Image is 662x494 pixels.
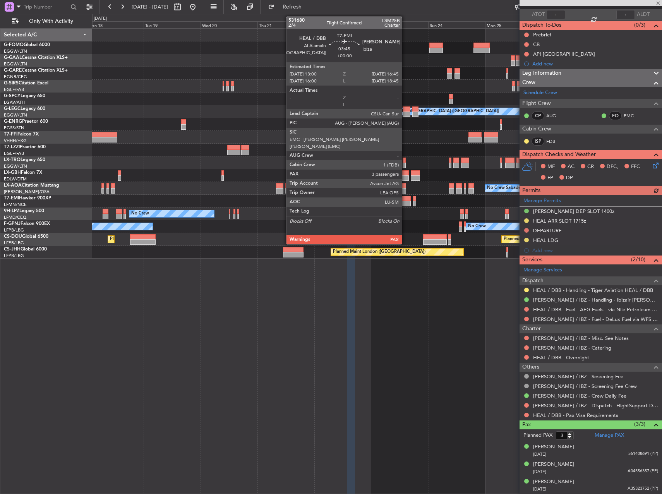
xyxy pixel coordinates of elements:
a: EGGW/LTN [4,112,27,118]
a: [PERSON_NAME]/QSA [4,189,50,195]
span: CR [587,163,594,171]
a: LX-AOACitation Mustang [4,183,59,188]
span: DP [566,174,573,182]
span: LX-AOA [4,183,22,188]
a: T7-LZZIPraetor 600 [4,145,46,149]
span: ALDT [637,11,650,19]
a: LX-GBHFalcon 7X [4,170,42,175]
a: Schedule Crew [523,89,557,97]
span: [DATE] [533,469,546,475]
span: CS-JHH [4,247,21,252]
button: Only With Activity [9,15,84,27]
span: A35323752 (PP) [628,485,658,492]
div: Sun 24 [428,21,485,28]
div: Sat 23 [371,21,428,28]
a: [PERSON_NAME] / IBZ - Handling - Ibizair [PERSON_NAME] / IBZ [533,297,658,303]
span: 9H-LPZ [4,209,19,213]
span: Pax [522,420,531,429]
span: G-LEGC [4,106,21,111]
a: LFMD/CEQ [4,214,26,220]
span: G-SPCY [4,94,21,98]
span: AC [568,163,575,171]
div: API [GEOGRAPHIC_DATA] [533,51,595,57]
a: EGSS/STN [4,125,24,131]
div: FO [609,111,622,120]
label: Planned PAX [523,432,552,439]
a: EGGW/LTN [4,61,27,67]
span: G-ENRG [4,119,22,124]
a: [PERSON_NAME] / IBZ - Catering [533,345,611,351]
a: [PERSON_NAME] / IBZ - Screening Fee Crew [533,383,637,389]
span: ATOT [532,11,545,19]
a: LFPB/LBG [4,227,24,233]
div: [DATE] [94,15,107,22]
span: A04556357 (PP) [628,468,658,475]
a: EGGW/LTN [4,48,27,54]
a: [PERSON_NAME] / IBZ - Fuel - DeLux Fuel via WFS - [PERSON_NAME] / IBZ [533,316,658,322]
a: EGNR/CEG [4,74,27,80]
span: Charter [522,324,541,333]
div: Planned Maint London ([GEOGRAPHIC_DATA]) [333,246,425,258]
a: CS-JHHGlobal 6000 [4,247,47,252]
a: HEAL / DBB - Handling - Tiger Aviation HEAL / DBB [533,287,653,293]
span: (0/3) [634,21,645,29]
div: Mon 18 [86,21,143,28]
a: G-SPCYLegacy 650 [4,94,45,98]
div: Fri 22 [314,21,371,28]
span: CS-DOU [4,234,22,239]
a: Manage PAX [595,432,624,439]
a: G-GAALCessna Citation XLS+ [4,55,68,60]
a: EGGW/LTN [4,163,27,169]
span: Services [522,256,542,264]
div: Add new [532,60,658,67]
span: (3/3) [634,420,645,428]
div: No Crew [468,221,486,232]
span: Refresh [276,4,309,10]
a: VHHH/HKG [4,138,27,144]
a: EGLF/FAB [4,151,24,156]
span: Dispatch [522,276,544,285]
span: Flight Crew [522,99,551,108]
a: LFPB/LBG [4,253,24,259]
a: CS-DOUGlobal 6500 [4,234,48,239]
div: CP [532,111,544,120]
div: [PERSON_NAME] [533,461,574,468]
a: HEAL / DBB - Pax Visa Requirements [533,412,618,419]
div: No Crew [131,208,149,220]
span: [DATE] [533,451,546,457]
span: FP [547,174,553,182]
a: AUG [546,112,564,119]
span: T7-FFI [4,132,17,137]
div: [PERSON_NAME] [533,478,574,486]
a: EGLF/FAB [4,87,24,93]
span: G-GARE [4,68,22,73]
a: EDLW/DTM [4,176,27,182]
a: G-GARECessna Citation XLS+ [4,68,68,73]
a: G-LEGCLegacy 600 [4,106,45,111]
div: Prebrief [533,31,551,38]
a: Manage Services [523,266,562,274]
a: HEAL / DBB - Overnight [533,354,589,361]
span: G-FOMO [4,43,24,47]
a: G-FOMOGlobal 6000 [4,43,50,47]
a: EMC [624,112,641,119]
div: Planned Maint [GEOGRAPHIC_DATA] ([GEOGRAPHIC_DATA]) [504,233,626,245]
a: LX-TROLegacy 650 [4,158,45,162]
span: [DATE] - [DATE] [132,3,168,10]
button: Refresh [264,1,311,13]
a: [PERSON_NAME] / IBZ - Misc. See Notes [533,335,629,341]
div: Planned Maint [GEOGRAPHIC_DATA] ([GEOGRAPHIC_DATA]) [110,233,232,245]
span: Leg Information [522,69,561,78]
a: G-ENRGPraetor 600 [4,119,48,124]
a: F-GPNJFalcon 900EX [4,221,50,226]
span: Others [522,363,539,372]
div: ISP [532,137,544,146]
a: LFMN/NCE [4,202,27,208]
div: No Crew Sabadell [487,182,523,194]
span: Cabin Crew [522,125,551,134]
div: [PERSON_NAME] [533,443,574,451]
span: FFC [631,163,640,171]
a: LGAV/ATH [4,99,25,105]
div: A/C Unavailable [GEOGRAPHIC_DATA] ([GEOGRAPHIC_DATA]) [373,106,499,117]
span: Dispatch Checks and Weather [522,150,596,159]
